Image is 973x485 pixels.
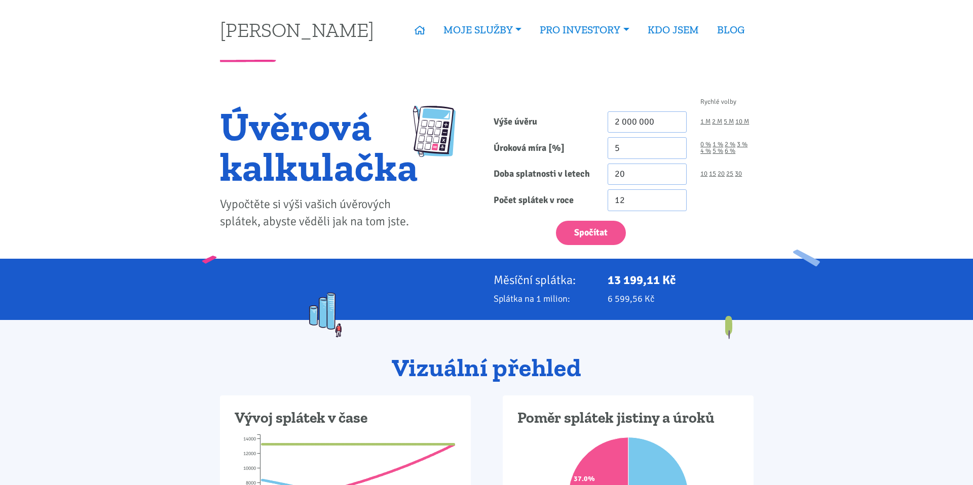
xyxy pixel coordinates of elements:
button: Spočítat [556,221,626,246]
h3: Poměr splátek jistiny a úroků [517,409,739,428]
a: 1 M [700,118,710,125]
a: 6 % [725,148,735,154]
a: PRO INVESTORY [531,18,638,42]
label: Doba splatnosti v letech [486,164,601,185]
p: Splátka na 1 milion: [494,292,594,306]
a: 20 [718,171,725,177]
a: [PERSON_NAME] [220,20,374,39]
a: MOJE SLUŽBY [434,18,531,42]
h3: Vývoj splátek v čase [235,409,456,428]
a: 30 [735,171,742,177]
p: Měsíční splátka: [494,273,594,287]
a: KDO JSEM [639,18,708,42]
a: BLOG [708,18,754,42]
a: 5 % [713,148,723,154]
tspan: 12000 [243,451,255,457]
a: 2 % [725,141,735,148]
a: 4 % [700,148,711,154]
a: 15 [709,171,716,177]
a: 10 M [735,118,749,125]
label: Výše úvěru [486,111,601,133]
span: Rychlé volby [700,99,736,105]
a: 0 % [700,141,711,148]
a: 3 % [737,141,747,148]
a: 2 M [712,118,722,125]
label: Počet splátek v roce [486,189,601,211]
a: 1 % [713,141,723,148]
label: Úroková míra [%] [486,137,601,159]
tspan: 10000 [243,465,255,471]
p: 13 199,11 Kč [608,273,754,287]
p: 6 599,56 Kč [608,292,754,306]
p: Vypočtěte si výši vašich úvěrových splátek, abyste věděli jak na tom jste. [220,196,418,230]
a: 5 M [724,118,734,125]
h1: Úvěrová kalkulačka [220,106,418,187]
tspan: 14000 [243,436,255,442]
a: 25 [726,171,733,177]
h2: Vizuální přehled [220,354,754,382]
a: 10 [700,171,707,177]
